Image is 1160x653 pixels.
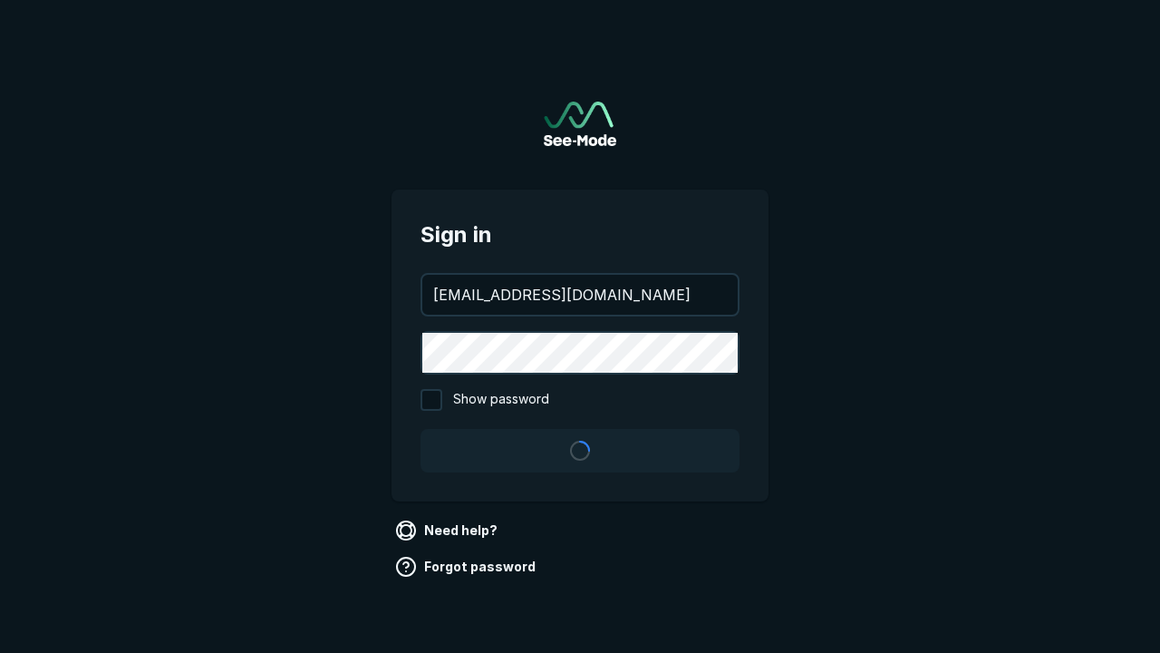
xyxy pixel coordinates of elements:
span: Sign in [420,219,739,251]
a: Go to sign in [544,102,616,146]
a: Forgot password [391,552,543,581]
input: your@email.com [422,275,738,315]
img: See-Mode Logo [544,102,616,146]
a: Need help? [391,516,505,545]
span: Show password [453,389,549,411]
